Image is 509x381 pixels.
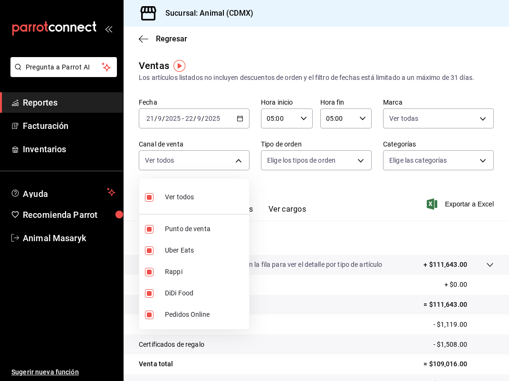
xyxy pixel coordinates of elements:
[165,267,245,277] span: Rappi
[165,192,194,202] span: Ver todos
[165,310,245,320] span: Pedidos Online
[165,224,245,234] span: Punto de venta
[173,60,185,72] img: Tooltip marker
[165,288,245,298] span: DiDi Food
[165,245,245,255] span: Uber Eats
